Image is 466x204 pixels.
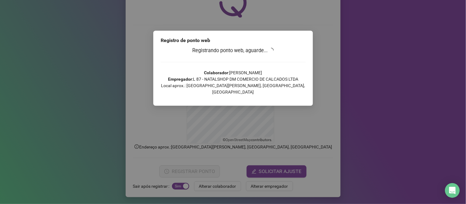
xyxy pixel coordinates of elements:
[269,48,274,53] span: loading
[445,183,460,198] div: Open Intercom Messenger
[161,37,306,44] div: Registro de ponto web
[204,70,228,75] strong: Colaborador
[161,70,306,95] p: : [PERSON_NAME] : L 87 - NATALSHOP DM COMERCIO DE CALCADOS LTDA Local aprox.: [GEOGRAPHIC_DATA][P...
[168,77,192,82] strong: Empregador
[161,47,306,55] h3: Registrando ponto web, aguarde...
